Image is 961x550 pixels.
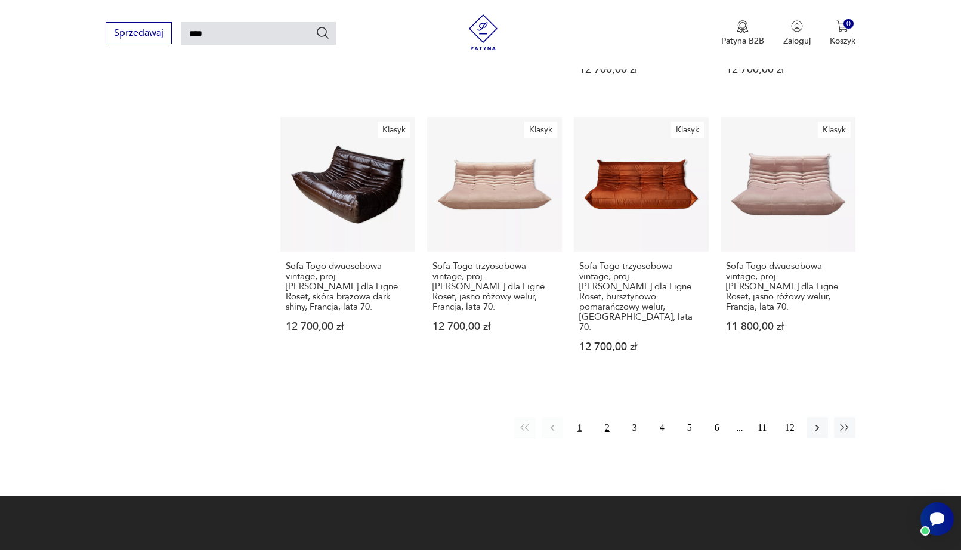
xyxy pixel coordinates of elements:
[624,417,645,438] button: 3
[783,35,811,47] p: Zaloguj
[106,30,172,38] a: Sprzedawaj
[791,20,803,32] img: Ikonka użytkownika
[569,417,591,438] button: 1
[843,19,854,29] div: 0
[286,261,410,312] h3: Sofa Togo dwuosobowa vintage, proj. [PERSON_NAME] dla Ligne Roset, skóra brązowa dark shiny, Fran...
[737,20,749,33] img: Ikona medalu
[465,14,501,50] img: Patyna - sklep z meblami i dekoracjami vintage
[432,261,557,312] h3: Sofa Togo trzyosobowa vintage, proj. [PERSON_NAME] dla Ligne Roset, jasno różowy welur, Francja, ...
[597,417,618,438] button: 2
[726,64,850,75] p: 12 700,00 zł
[579,64,703,75] p: 12 700,00 zł
[752,417,773,438] button: 11
[721,20,764,47] button: Patyna B2B
[721,117,855,375] a: KlasykSofa Togo dwuosobowa vintage, proj. M. Ducaroy dla Ligne Roset, jasno różowy welur, Francja...
[574,117,709,375] a: KlasykSofa Togo trzyosobowa vintage, proj. M. Ducaroy dla Ligne Roset, bursztynowo pomarańczowy w...
[726,261,850,312] h3: Sofa Togo dwuosobowa vintage, proj. [PERSON_NAME] dla Ligne Roset, jasno różowy welur, Francja, l...
[830,35,855,47] p: Koszyk
[721,20,764,47] a: Ikona medaluPatyna B2B
[651,417,673,438] button: 4
[286,322,410,332] p: 12 700,00 zł
[427,117,562,375] a: KlasykSofa Togo trzyosobowa vintage, proj. M. Ducaroy dla Ligne Roset, jasno różowy welur, Francj...
[783,20,811,47] button: Zaloguj
[679,417,700,438] button: 5
[830,20,855,47] button: 0Koszyk
[706,417,728,438] button: 6
[106,22,172,44] button: Sprzedawaj
[836,20,848,32] img: Ikona koszyka
[579,342,703,352] p: 12 700,00 zł
[316,26,330,40] button: Szukaj
[779,417,801,438] button: 12
[920,502,954,536] iframe: Smartsupp widget button
[280,117,415,375] a: KlasykSofa Togo dwuosobowa vintage, proj. M. Ducaroy dla Ligne Roset, skóra brązowa dark shiny, F...
[726,322,850,332] p: 11 800,00 zł
[432,322,557,332] p: 12 700,00 zł
[721,35,764,47] p: Patyna B2B
[579,261,703,332] h3: Sofa Togo trzyosobowa vintage, proj. [PERSON_NAME] dla Ligne Roset, bursztynowo pomarańczowy welu...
